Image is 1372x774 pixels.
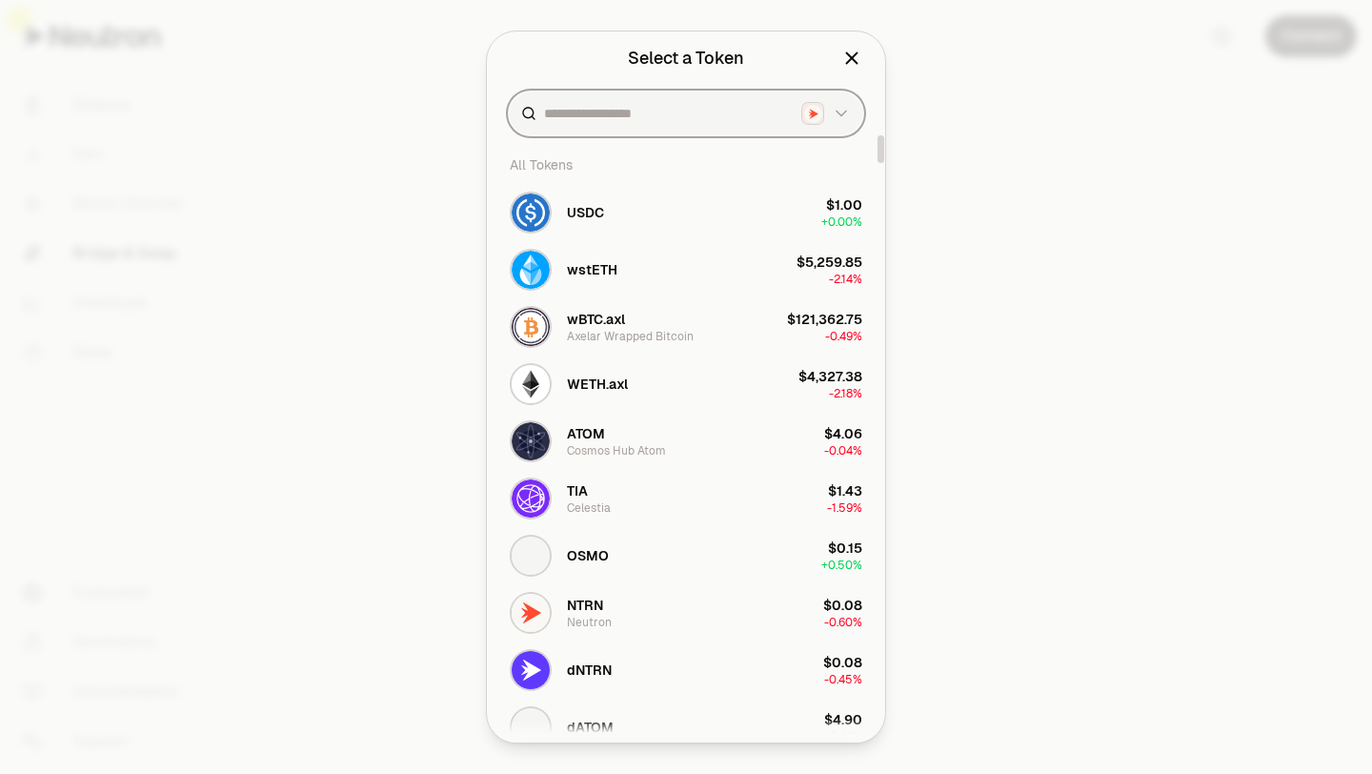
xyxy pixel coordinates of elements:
div: $4.06 [824,424,862,443]
span: dATOM [567,718,614,737]
span: -0.45% [824,672,862,687]
span: -0.49% [825,329,862,344]
span: ATOM [567,424,605,443]
button: Close [841,45,862,71]
img: ATOM Logo [512,422,550,460]
span: -2.14% [829,272,862,287]
button: dNTRN LogodNTRN$0.08-0.45% [498,642,874,699]
div: $121,362.75 [787,310,862,329]
div: Cosmos Hub Atom [567,443,666,458]
span: OSMO [567,546,609,565]
button: NTRN LogoNTRNNeutron$0.08-0.60% [498,584,874,642]
img: Neutron Logo [804,105,822,123]
span: -0.44% [825,729,862,744]
button: TIA LogoTIACelestia$1.43-1.59% [498,470,874,527]
img: wBTC.axl Logo [512,308,550,346]
button: ATOM LogoATOMCosmos Hub Atom$4.06-0.04% [498,413,874,470]
div: $5,259.85 [797,253,862,272]
span: -0.60% [824,615,862,630]
span: NTRN [567,596,603,615]
button: OSMO LogoOSMO$0.15+0.50% [498,527,874,584]
span: TIA [567,481,588,500]
button: wBTC.axl LogowBTC.axlAxelar Wrapped Bitcoin$121,362.75-0.49% [498,298,874,356]
div: Axelar Wrapped Bitcoin [567,329,694,344]
div: $0.15 [828,539,862,558]
img: USDC Logo [512,193,550,232]
span: -0.04% [824,443,862,458]
div: $0.08 [823,596,862,615]
div: $4.90 [824,710,862,729]
img: wstETH Logo [512,251,550,289]
div: $1.00 [826,195,862,214]
img: NTRN Logo [512,594,550,632]
div: Celestia [567,500,611,516]
button: wstETH LogowstETH$5,259.85-2.14% [498,241,874,298]
img: dNTRN Logo [512,651,550,689]
span: + 0.50% [821,558,862,573]
button: Neutron LogoNeutron Logo [801,102,851,125]
img: TIA Logo [512,479,550,518]
span: USDC [567,203,604,222]
img: WETH.axl Logo [512,365,550,403]
div: Select a Token [628,45,744,71]
span: + 0.00% [821,214,862,230]
button: WETH.axl LogoWETH.axl$4,327.38-2.18% [498,356,874,413]
button: dATOM LogodATOM$4.90-0.44% [498,699,874,756]
div: $1.43 [828,481,862,500]
div: $0.08 [823,653,862,672]
button: USDC LogoUSDC$1.00+0.00% [498,184,874,241]
span: -1.59% [827,500,862,516]
span: -2.18% [829,386,862,401]
div: $4,327.38 [798,367,862,386]
div: All Tokens [498,146,874,184]
span: WETH.axl [567,375,628,394]
span: wBTC.axl [567,310,625,329]
span: wstETH [567,260,617,279]
div: Neutron [567,615,612,630]
span: dNTRN [567,661,612,680]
